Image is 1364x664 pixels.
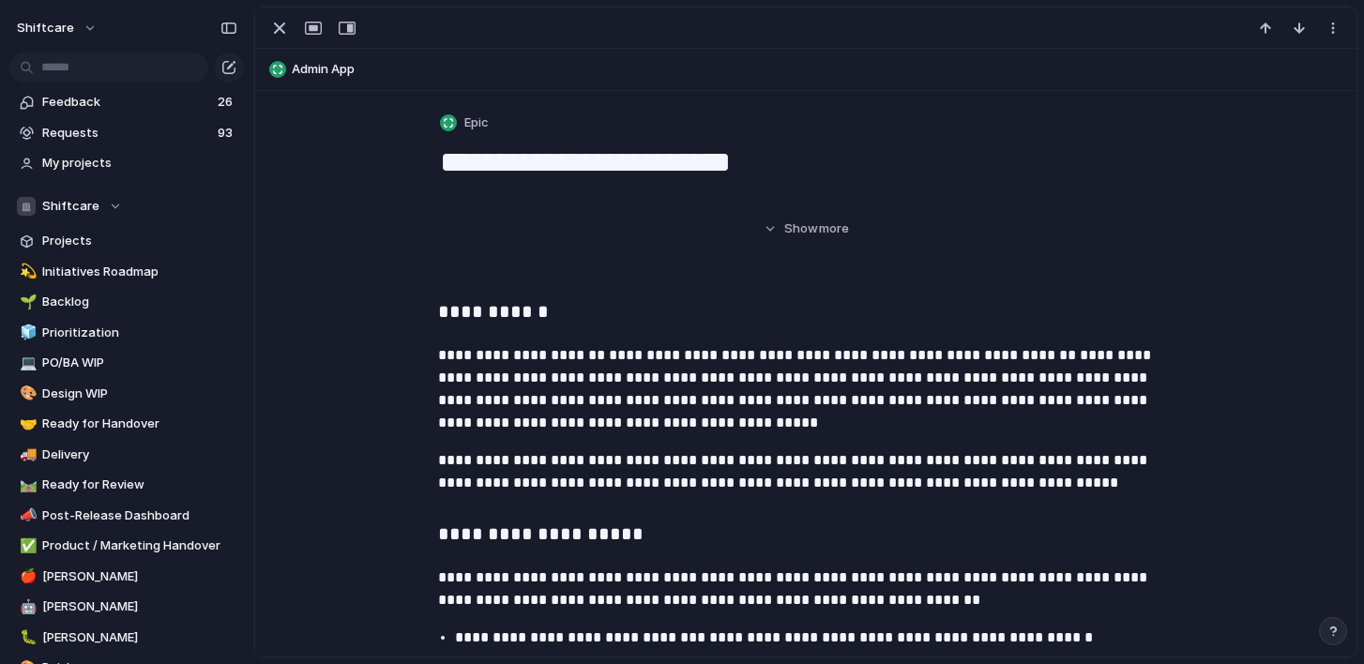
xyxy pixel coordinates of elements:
button: ✅ [17,536,36,555]
div: 🚚 [20,444,33,465]
button: shiftcare [8,13,107,43]
button: 🤝 [17,415,36,433]
a: 🐛[PERSON_NAME] [9,624,244,652]
button: Epic [436,110,494,137]
button: Showmore [438,212,1174,246]
span: 93 [218,124,236,143]
span: Ready for Review [42,475,237,494]
a: Requests93 [9,119,244,147]
button: 📣 [17,506,36,525]
a: 💻PO/BA WIP [9,349,244,377]
div: 🧊 [20,322,33,343]
a: 🍎[PERSON_NAME] [9,563,244,591]
span: Post-Release Dashboard [42,506,237,525]
div: 📣 [20,505,33,526]
button: 🌱 [17,293,36,311]
span: My projects [42,154,237,173]
a: 📣Post-Release Dashboard [9,502,244,530]
div: 🛤️ [20,475,33,496]
div: 🎨 [20,383,33,404]
a: 🤖[PERSON_NAME] [9,593,244,621]
a: 🧊Prioritization [9,319,244,347]
span: [PERSON_NAME] [42,597,237,616]
button: 🍎 [17,567,36,586]
div: 🐛 [20,626,33,648]
a: 💫Initiatives Roadmap [9,258,244,286]
button: 💻 [17,354,36,372]
span: Admin App [292,60,1348,79]
a: Projects [9,227,244,255]
span: [PERSON_NAME] [42,628,237,647]
span: Projects [42,232,237,250]
div: ✅ [20,536,33,557]
span: shiftcare [17,19,74,38]
a: Feedback26 [9,88,244,116]
span: Show [784,219,818,238]
div: 💻 [20,353,33,374]
span: Feedback [42,93,212,112]
span: Shiftcare [42,197,99,216]
button: 🎨 [17,385,36,403]
div: 💫 [20,261,33,282]
button: 🤖 [17,597,36,616]
button: 🛤️ [17,475,36,494]
div: 🌱 [20,292,33,313]
span: Prioritization [42,324,237,342]
span: Epic [464,113,489,132]
span: 26 [218,93,236,112]
span: Initiatives Roadmap [42,263,237,281]
button: 🚚 [17,445,36,464]
a: 🚚Delivery [9,441,244,469]
span: PO/BA WIP [42,354,237,372]
div: 🤖 [20,596,33,618]
span: Requests [42,124,212,143]
div: 🍎 [20,566,33,587]
button: Admin App [264,54,1348,84]
a: 🤝Ready for Handover [9,410,244,438]
button: 🐛 [17,628,36,647]
button: 🧊 [17,324,36,342]
button: 💫 [17,263,36,281]
button: Shiftcare [9,192,244,220]
a: 🛤️Ready for Review [9,471,244,499]
span: Product / Marketing Handover [42,536,237,555]
a: 🎨Design WIP [9,380,244,408]
span: Ready for Handover [42,415,237,433]
span: Delivery [42,445,237,464]
a: My projects [9,149,244,177]
span: [PERSON_NAME] [42,567,237,586]
a: 🌱Backlog [9,288,244,316]
a: ✅Product / Marketing Handover [9,532,244,560]
span: more [819,219,849,238]
span: Backlog [42,293,237,311]
span: Design WIP [42,385,237,403]
div: 🤝 [20,414,33,435]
